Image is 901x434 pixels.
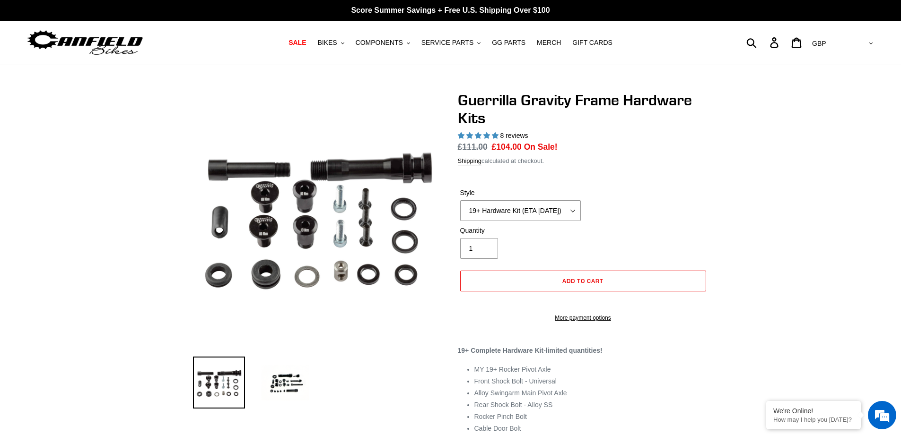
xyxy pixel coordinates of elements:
li: Rear Shock Bolt - Alloy SS [474,400,709,410]
h1: Guerrilla Gravity Frame Hardware Kits [458,91,709,128]
a: GG PARTS [487,36,530,49]
li: Cable Door Bolt [474,424,709,434]
span: Add to cart [562,277,604,284]
div: calculated at checkout. [458,156,709,166]
img: Load image into Gallery viewer, Guerrilla Gravity Frame Hardware Kits [259,357,311,408]
a: More payment options [460,314,706,322]
label: Quantity [460,226,581,236]
p: - [458,346,709,356]
span: GG PARTS [492,39,525,47]
li: MY 19+ Rocker Pivot Axle [474,365,709,374]
li: Rocker Pinch Bolt [474,412,709,422]
button: BIKES [313,36,349,49]
strong: 19+ Complete Hardware Kit [458,347,544,354]
button: SERVICE PARTS [417,36,485,49]
span: 5.00 stars [458,132,500,139]
span: SALE [289,39,306,47]
a: GIFT CARDS [568,36,617,49]
span: GIFT CARDS [572,39,612,47]
p: How may I help you today? [773,416,854,423]
div: We're Online! [773,407,854,415]
button: COMPONENTS [351,36,415,49]
span: On Sale! [524,141,558,153]
img: Load image into Gallery viewer, Guerrilla Gravity Frame Hardware Kits [193,357,245,408]
span: £104.00 [492,142,522,152]
span: 8 reviews [500,132,528,139]
li: Front Shock Bolt - Universal [474,376,709,386]
span: MERCH [537,39,561,47]
strong: limited quantities! [546,347,603,354]
span: COMPONENTS [356,39,403,47]
a: SALE [284,36,311,49]
a: MERCH [532,36,566,49]
img: Canfield Bikes [26,28,144,58]
li: Alloy Swingarm Main Pivot Axle [474,388,709,398]
span: BIKES [317,39,337,47]
button: Add to cart [460,271,706,291]
s: £111.00 [458,142,488,152]
a: Shipping [458,157,482,165]
input: Search [752,32,776,53]
label: Style [460,188,581,198]
span: SERVICE PARTS [421,39,473,47]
